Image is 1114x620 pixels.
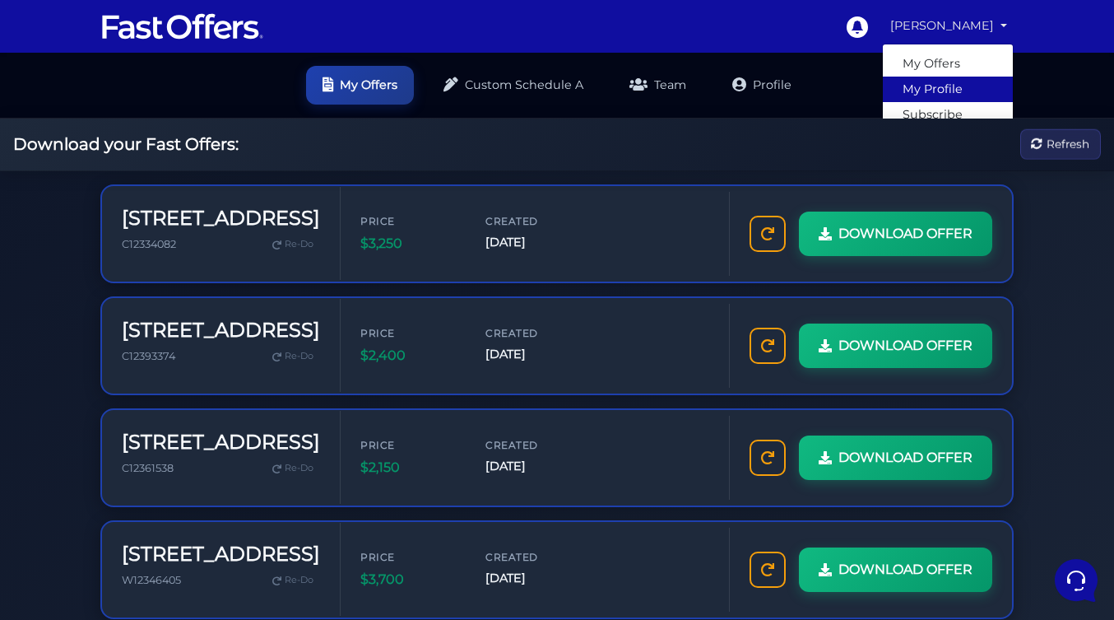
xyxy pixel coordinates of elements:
p: Messages [142,492,188,506]
span: $3,250 [360,233,459,254]
a: [PERSON_NAME] [884,10,1014,42]
span: [DATE] [485,233,584,252]
span: [DATE] [485,569,584,588]
a: DOWNLOAD OFFER [799,548,992,592]
span: DOWNLOAD OFFER [838,335,972,357]
p: Help [255,492,276,506]
button: Start a Conversation [26,168,303,201]
span: Re-Do [285,237,313,252]
a: Profile [716,66,808,105]
span: Your Conversations [26,92,133,105]
span: C12334082 [122,238,176,250]
a: Re-Do [266,346,320,367]
a: DOWNLOAD OFFER [799,436,992,480]
span: C12393374 [122,350,175,362]
iframe: Customerly Messenger Launcher [1051,556,1101,605]
span: Aura [69,119,253,135]
a: Custom Schedule A [427,66,600,105]
span: Find an Answer [26,234,112,247]
span: DOWNLOAD OFFER [838,223,972,245]
a: My Profile [883,77,1013,102]
button: Help [215,468,316,506]
h3: [STREET_ADDRESS] [122,543,320,566]
h2: Hello [PERSON_NAME] 👋 [13,13,276,66]
a: See all [266,92,303,105]
p: You can remove the recommendation guide from the PDF offer by editing the PDF after you've genera... [69,138,253,155]
a: Re-Do [266,570,320,591]
p: 2mo ago [262,119,303,133]
p: Home [49,492,77,506]
span: [DATE] [485,345,584,364]
span: Refresh [1047,135,1089,153]
input: Search for an Article... [37,269,269,286]
span: Created [485,325,584,341]
span: $3,700 [360,569,459,590]
h3: [STREET_ADDRESS] [122,207,320,231]
span: $2,400 [360,345,459,366]
a: Team [613,66,703,105]
span: Price [360,325,459,341]
a: My Offers [306,66,414,105]
div: [PERSON_NAME] [882,44,1014,161]
button: Home [13,468,114,506]
a: Re-Do [266,234,320,255]
h2: Download your Fast Offers: [13,134,239,154]
span: Re-Do [285,349,313,364]
a: AuraYou can remove the recommendation guide from the PDF offer by editing the PDF after you've ge... [20,112,309,161]
a: DOWNLOAD OFFER [799,212,992,256]
span: Created [485,549,584,565]
span: Start a Conversation [118,178,230,191]
h3: [STREET_ADDRESS] [122,319,320,343]
span: Created [485,213,584,229]
a: Re-Do [266,458,320,479]
span: $2,150 [360,457,459,478]
h3: [STREET_ADDRESS] [122,431,320,455]
a: DOWNLOAD OFFER [799,324,992,368]
span: DOWNLOAD OFFER [838,559,972,580]
span: [DATE] [485,457,584,476]
span: Price [360,437,459,453]
span: Re-Do [285,573,313,588]
span: Price [360,549,459,565]
a: My Offers [883,51,1013,77]
img: dark [26,120,59,153]
span: Re-Do [285,461,313,476]
span: Created [485,437,584,453]
span: DOWNLOAD OFFER [838,447,972,468]
a: Subscribe [883,102,1013,128]
button: Messages [114,468,216,506]
span: W12346405 [122,574,181,586]
span: C12361538 [122,462,174,474]
a: Open Help Center [205,234,303,247]
button: Refresh [1020,129,1101,160]
span: Price [360,213,459,229]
